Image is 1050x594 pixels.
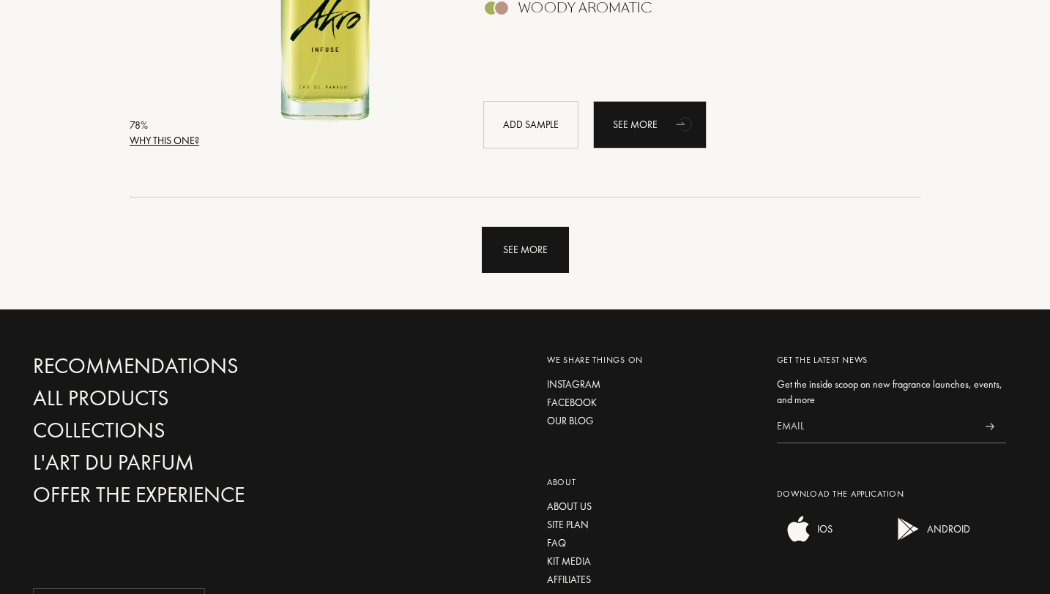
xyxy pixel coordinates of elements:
img: android app [894,514,923,544]
div: ANDROID [923,514,970,544]
div: We share things on [547,353,755,366]
img: ios app [784,514,813,544]
a: Instagram [547,377,755,392]
div: Download the application [777,487,1007,500]
div: animation [671,109,700,138]
div: See more [593,101,707,148]
div: Get the inside scoop on new fragrance launches, events, and more [777,377,1007,407]
img: news_send.svg [985,423,994,430]
a: Facebook [547,395,755,410]
a: android appANDROID [887,533,970,546]
input: Email [777,410,974,443]
a: Offer the experience [33,482,346,508]
div: About [547,475,755,489]
a: About us [547,499,755,514]
a: All products [33,386,346,411]
a: Our blog [547,413,755,429]
div: Get the latest news [777,353,1007,366]
a: Recommendations [33,353,346,379]
a: L'Art du Parfum [33,450,346,475]
a: FAQ [547,535,755,551]
div: Why this one? [130,133,199,148]
a: See moreanimation [593,101,707,148]
div: See more [482,227,569,273]
a: Woody Aromatic [472,4,899,20]
a: Affiliates [547,572,755,587]
a: Collections [33,418,346,443]
div: IOS [813,514,833,544]
a: Kit media [547,554,755,569]
div: Add sample [483,101,578,148]
a: ios appIOS [777,533,833,546]
a: Site plan [547,517,755,533]
div: 78 % [130,118,199,133]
